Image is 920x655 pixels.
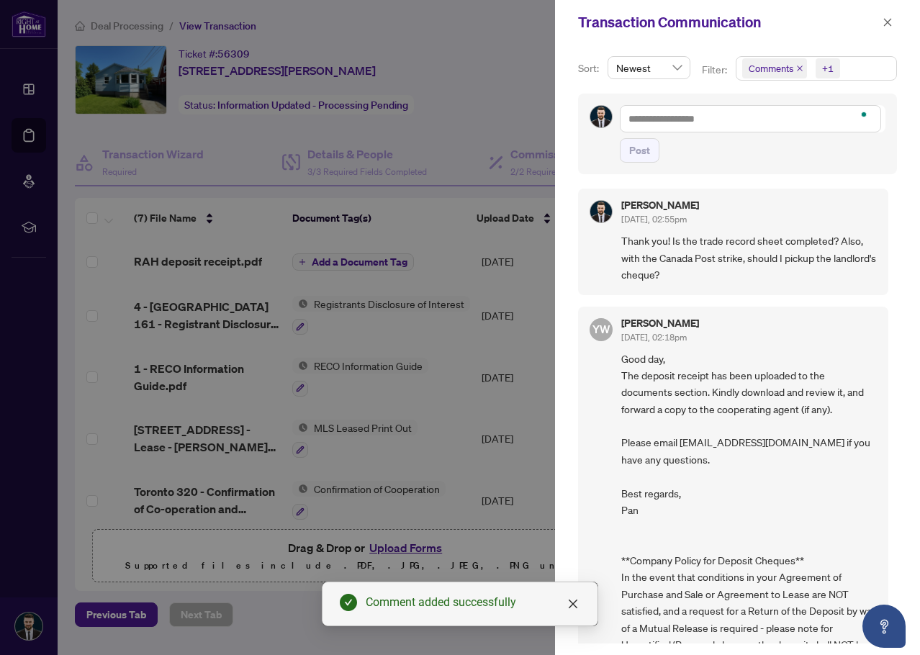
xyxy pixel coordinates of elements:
[621,200,699,210] h5: [PERSON_NAME]
[620,105,881,132] textarea: To enrich screen reader interactions, please activate Accessibility in Grammarly extension settings
[590,201,612,222] img: Profile Icon
[578,12,878,33] div: Transaction Communication
[621,318,699,328] h5: [PERSON_NAME]
[592,320,610,338] span: YW
[578,60,602,76] p: Sort:
[883,17,893,27] span: close
[702,62,729,78] p: Filter:
[621,332,687,343] span: [DATE], 02:18pm
[590,106,612,127] img: Profile Icon
[796,65,803,72] span: close
[621,214,687,225] span: [DATE], 02:55pm
[822,61,834,76] div: +1
[366,594,580,611] div: Comment added successfully
[621,232,877,283] span: Thank you! Is the trade record sheet completed? Also, with the Canada Post strike, should I picku...
[620,138,659,163] button: Post
[616,57,682,78] span: Newest
[567,598,579,610] span: close
[340,594,357,611] span: check-circle
[862,605,906,648] button: Open asap
[742,58,807,78] span: Comments
[749,61,793,76] span: Comments
[565,596,581,612] a: Close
